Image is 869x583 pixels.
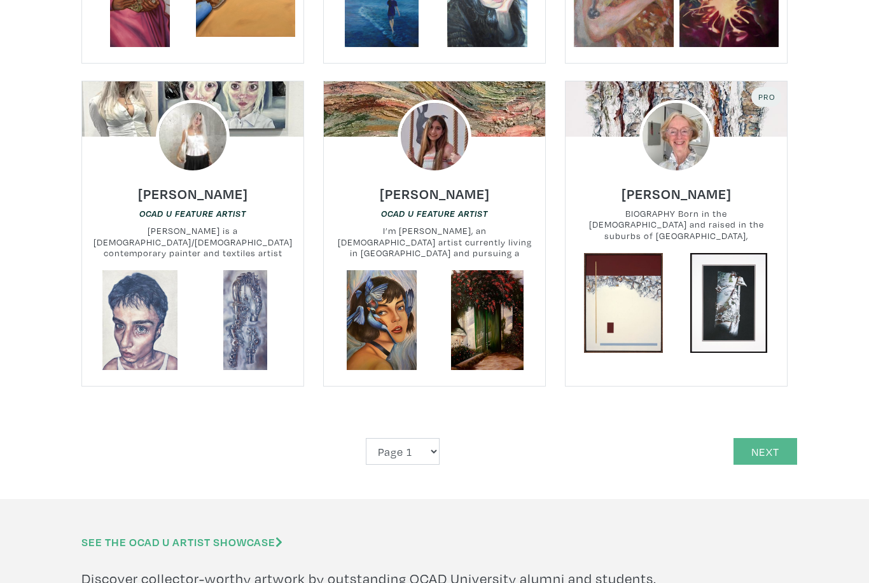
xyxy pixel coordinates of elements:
[139,209,246,219] em: OCAD U Feature Artist
[757,92,775,102] span: Pro
[733,438,797,465] a: Next
[138,182,248,196] a: [PERSON_NAME]
[622,182,732,196] a: [PERSON_NAME]
[324,225,545,259] small: I’m [PERSON_NAME], an [DEMOGRAPHIC_DATA] artist currently living in [GEOGRAPHIC_DATA] and pursuin...
[381,207,488,219] a: OCAD U Feature Artist
[380,182,490,196] a: [PERSON_NAME]
[156,100,230,174] img: phpThumb.php
[82,225,303,259] small: [PERSON_NAME] is a [DEMOGRAPHIC_DATA]/[DEMOGRAPHIC_DATA] contemporary painter and textiles artist...
[566,208,787,242] small: BIOGRAPHY Born in the [DEMOGRAPHIC_DATA] and raised in the suburbs of [GEOGRAPHIC_DATA], [PERSON_...
[380,185,490,202] h6: [PERSON_NAME]
[398,100,471,174] img: phpThumb.php
[639,100,713,174] img: phpThumb.php
[138,185,248,202] h6: [PERSON_NAME]
[622,185,732,202] h6: [PERSON_NAME]
[381,209,488,219] em: OCAD U Feature Artist
[81,535,282,549] a: See the OCAD U Artist Showcase
[139,207,246,219] a: OCAD U Feature Artist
